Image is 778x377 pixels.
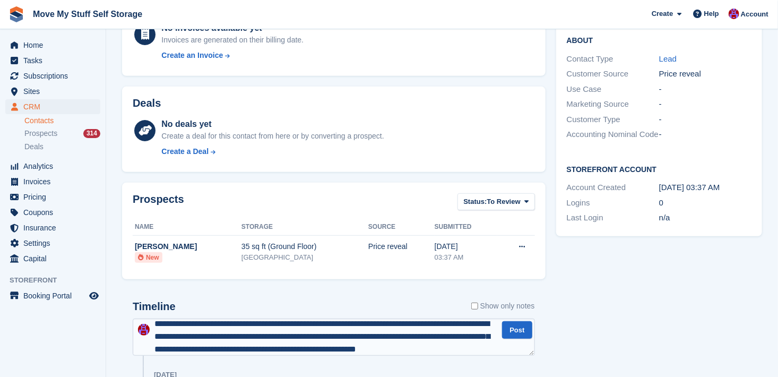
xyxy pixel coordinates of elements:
div: [PERSON_NAME] [135,241,241,252]
h2: Timeline [133,301,176,313]
div: Accounting Nominal Code [567,128,659,141]
span: Pricing [23,190,87,204]
div: Contact Type [567,53,659,65]
span: Invoices [23,174,87,189]
div: Account Created [567,182,659,194]
div: Marketing Source [567,98,659,110]
div: 35 sq ft (Ground Floor) [241,241,368,252]
span: Booking Portal [23,288,87,303]
div: n/a [659,212,751,224]
a: Deals [24,141,100,152]
span: Home [23,38,87,53]
th: Submitted [435,219,497,236]
div: Use Case [567,83,659,96]
div: - [659,114,751,126]
li: New [135,252,162,263]
a: menu [5,190,100,204]
label: Show only notes [471,301,535,312]
a: menu [5,84,100,99]
span: Insurance [23,220,87,235]
a: menu [5,251,100,266]
div: [DATE] 03:37 AM [659,182,751,194]
img: stora-icon-8386f47178a22dfd0bd8f6a31ec36ba5ce8667c1dd55bd0f319d3a0aa187defe.svg [8,6,24,22]
div: [GEOGRAPHIC_DATA] [241,252,368,263]
div: Price reveal [659,68,751,80]
img: Carrie Machin [138,324,150,336]
div: Create a deal for this contact from here or by converting a prospect. [161,131,384,142]
a: Prospects 314 [24,128,100,139]
button: Status: To Review [457,193,534,211]
a: menu [5,99,100,114]
div: Create a Deal [161,146,209,157]
a: Move My Stuff Self Storage [29,5,146,23]
div: Price reveal [368,241,435,252]
div: No deals yet [161,118,384,131]
div: Logins [567,197,659,209]
span: Analytics [23,159,87,174]
th: Source [368,219,435,236]
div: Create an Invoice [161,50,223,61]
div: 0 [659,197,751,209]
h2: Prospects [133,193,184,213]
a: menu [5,159,100,174]
a: menu [5,53,100,68]
img: Carrie Machin [729,8,739,19]
span: Coupons [23,205,87,220]
div: Customer Source [567,68,659,80]
div: - [659,83,751,96]
a: menu [5,38,100,53]
th: Storage [241,219,368,236]
div: 314 [83,129,100,138]
a: Preview store [88,289,100,302]
div: [DATE] [435,241,497,252]
a: Create a Deal [161,146,384,157]
span: Tasks [23,53,87,68]
a: Lead [659,54,677,63]
div: - [659,98,751,110]
span: Sites [23,84,87,99]
th: Name [133,219,241,236]
a: menu [5,220,100,235]
h2: Storefront Account [567,164,752,174]
span: Settings [23,236,87,251]
a: menu [5,288,100,303]
span: To Review [487,196,521,207]
span: Account [741,9,768,20]
span: Capital [23,251,87,266]
span: Help [704,8,719,19]
a: menu [5,174,100,189]
div: Last Login [567,212,659,224]
h2: About [567,35,752,45]
span: CRM [23,99,87,114]
span: Deals [24,142,44,152]
div: 03:37 AM [435,252,497,263]
button: Post [502,321,532,339]
a: Create an Invoice [161,50,304,61]
span: Status: [463,196,487,207]
a: Contacts [24,116,100,126]
input: Show only notes [471,301,478,312]
div: Invoices are generated on their billing date. [161,35,304,46]
span: Create [652,8,673,19]
a: menu [5,205,100,220]
span: Storefront [10,275,106,286]
a: menu [5,236,100,251]
a: menu [5,68,100,83]
div: Customer Type [567,114,659,126]
span: Prospects [24,128,57,139]
div: - [659,128,751,141]
h2: Deals [133,97,161,109]
span: Subscriptions [23,68,87,83]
